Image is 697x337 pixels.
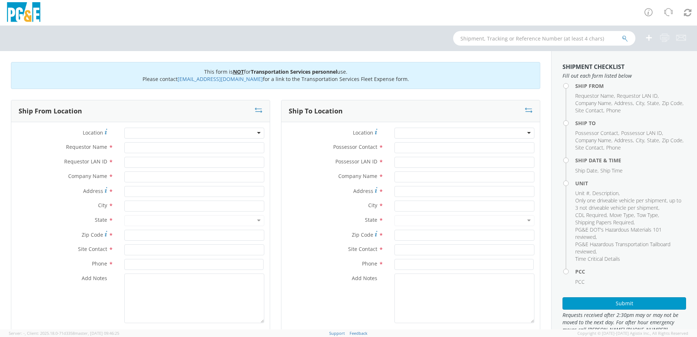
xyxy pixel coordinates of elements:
a: Feedback [350,330,367,336]
span: Tow Type [637,212,658,218]
li: , [592,190,620,197]
span: Zip Code [662,137,682,144]
span: PCC [575,278,585,285]
li: , [614,137,634,144]
h4: Ship To [575,120,686,126]
span: Shipping Papers Required [575,219,634,226]
span: Address [614,100,633,106]
span: Possessor LAN ID [621,129,662,136]
li: , [575,197,684,212]
span: Possessor LAN ID [335,158,377,165]
span: Phone [606,107,621,114]
span: Client: 2025.18.0-71d3358 [27,330,119,336]
h4: Unit [575,181,686,186]
h4: Ship Date & Time [575,158,686,163]
li: , [647,100,660,107]
span: Zip Code [82,231,103,238]
h3: Ship To Location [289,108,343,115]
span: Time Critical Details [575,255,620,262]
span: Site Contact [575,107,603,114]
span: Requestor Name [575,92,614,99]
h4: Ship From [575,83,686,89]
b: Transportation Services personnel [251,68,337,75]
li: , [575,241,684,255]
span: master, [DATE] 09:46:25 [75,330,119,336]
li: , [621,129,663,137]
span: Requests received after 2:30pm may or may not be moved to the next day. For after hour emergency ... [562,311,686,333]
span: Phone [362,260,377,267]
span: Requestor Name [66,143,107,150]
span: Site Contact [348,245,377,252]
span: Zip Code [352,231,373,238]
span: City [636,100,644,106]
input: Shipment, Tracking or Reference Number (at least 4 chars) [453,31,635,46]
span: Address [614,137,633,144]
span: City [368,202,377,209]
li: , [637,212,659,219]
span: Copyright © [DATE]-[DATE] Agistix Inc., All Rights Reserved [577,330,688,336]
span: Location [83,129,103,136]
span: Company Name [575,137,611,144]
span: Company Name [68,173,107,179]
span: State [647,137,659,144]
span: Company Name [575,100,611,106]
span: Unit # [575,190,589,197]
span: Description [592,190,619,197]
li: , [636,100,645,107]
li: , [662,137,684,144]
span: State [365,216,377,223]
li: , [575,190,591,197]
span: Site Contact [78,245,107,252]
span: PG&E DOT's Hazardous Materials 101 reviewed [575,226,662,240]
a: [EMAIL_ADDRESS][DOMAIN_NAME] [178,75,263,82]
span: Requestor LAN ID [64,158,107,165]
span: Possessor Contact [575,129,618,136]
span: Possessor Contact [333,143,377,150]
button: Submit [562,297,686,310]
span: Phone [92,260,107,267]
span: City [636,137,644,144]
span: State [95,216,107,223]
span: Server: - [9,330,26,336]
span: Ship Time [600,167,623,174]
li: , [575,167,599,174]
span: CDL Required [575,212,607,218]
h4: PCC [575,269,686,274]
span: Add Notes [82,275,107,282]
span: Requestor LAN ID [617,92,658,99]
li: , [575,137,612,144]
li: , [610,212,635,219]
li: , [575,144,604,151]
li: , [575,212,608,219]
li: , [575,107,604,114]
li: , [662,100,684,107]
li: , [575,129,619,137]
span: Add Notes [352,275,377,282]
li: , [614,100,634,107]
li: , [575,219,635,226]
u: NOT [233,68,244,75]
span: Zip Code [662,100,682,106]
h3: Ship From Location [19,108,82,115]
span: PG&E Hazardous Transportation Tailboard reviewed [575,241,670,255]
span: Address [83,187,103,194]
span: Move Type [610,212,634,218]
span: , [25,330,26,336]
li: , [575,92,615,100]
span: Address [353,187,373,194]
span: Ship Date [575,167,597,174]
span: Site Contact [575,144,603,151]
img: pge-logo-06675f144f4cfa6a6814.png [5,2,42,24]
strong: Shipment Checklist [562,63,624,71]
span: Company Name [338,173,377,179]
div: This form is for use. Please contact for a link to the Transportation Services Fleet Expense form. [11,62,540,89]
li: , [647,137,660,144]
span: City [98,202,107,209]
li: , [636,137,645,144]
span: Fill out each form listed below [562,72,686,80]
span: State [647,100,659,106]
span: Only one driveable vehicle per shipment, up to 3 not driveable vehicle per shipment [575,197,681,211]
a: Support [329,330,345,336]
li: , [575,226,684,241]
li: , [617,92,659,100]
